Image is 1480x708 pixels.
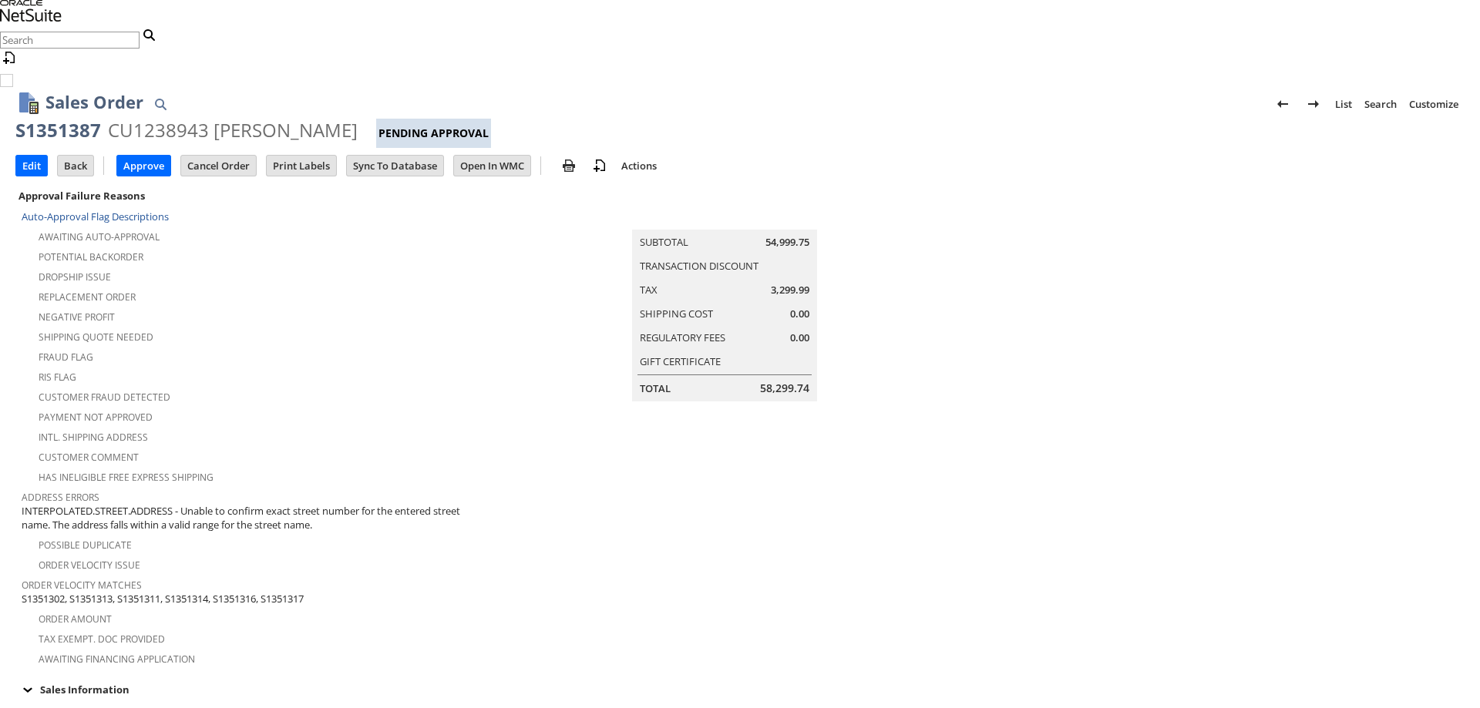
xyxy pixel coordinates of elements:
a: Possible Duplicate [39,539,132,552]
a: Dropship Issue [39,270,111,284]
span: S1351302, S1351313, S1351311, S1351314, S1351316, S1351317 [22,592,304,606]
a: Payment not approved [39,411,153,424]
a: Tax Exempt. Doc Provided [39,633,165,646]
img: add-record.svg [590,156,609,175]
a: Tax [640,283,658,297]
a: Shipping Cost [640,307,713,320]
a: Regulatory Fees [640,331,725,344]
a: Auto-Approval Flag Descriptions [22,210,169,223]
a: Total [640,381,671,395]
h1: Sales Order [45,89,143,115]
a: Potential Backorder [39,250,143,263]
a: Gift Certificate [640,354,721,368]
div: Pending Approval [376,119,491,148]
svg: Search [140,25,158,44]
a: Intl. Shipping Address [39,431,148,444]
caption: Summary [632,205,817,230]
a: Search [1358,92,1403,116]
input: Open In WMC [454,156,530,176]
a: Customer Fraud Detected [39,391,170,404]
a: Customize [1403,92,1465,116]
a: Negative Profit [39,310,115,324]
a: List [1329,92,1358,116]
span: 3,299.99 [771,283,809,297]
a: Replacement Order [39,290,136,304]
a: Address Errors [22,491,99,504]
a: Shipping Quote Needed [39,331,153,344]
a: Fraud Flag [39,351,93,364]
a: Has Ineligible Free Express Shipping [39,471,214,484]
a: Order Velocity Matches [22,579,142,592]
a: Awaiting Auto-Approval [39,230,160,243]
a: Awaiting Financing Application [39,653,195,666]
span: 0.00 [790,307,809,321]
a: Order Velocity Issue [39,559,140,572]
a: Transaction Discount [640,259,758,273]
div: Sales Information [15,679,1458,700]
td: Sales Information [15,679,1465,700]
input: Print Labels [267,156,336,176]
a: Order Amount [39,612,112,626]
img: Quick Find [151,95,170,113]
img: Previous [1273,95,1292,113]
a: Actions [615,159,663,173]
a: Subtotal [640,235,688,249]
a: RIS flag [39,371,76,384]
div: S1351387 [15,118,101,143]
input: Edit [16,156,47,176]
input: Approve [117,156,170,176]
span: 0.00 [790,331,809,345]
img: Next [1304,95,1323,113]
a: Customer Comment [39,451,139,464]
span: 58,299.74 [760,381,809,396]
span: 54,999.75 [765,235,809,250]
img: print.svg [560,156,578,175]
input: Back [58,156,93,176]
div: CU1238943 [PERSON_NAME] [108,118,358,143]
input: Cancel Order [181,156,256,176]
span: INTERPOLATED.STREET.ADDRESS - Unable to confirm exact street number for the entered street name. ... [22,504,491,532]
div: Approval Failure Reasons [15,186,493,206]
input: Sync To Database [347,156,443,176]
